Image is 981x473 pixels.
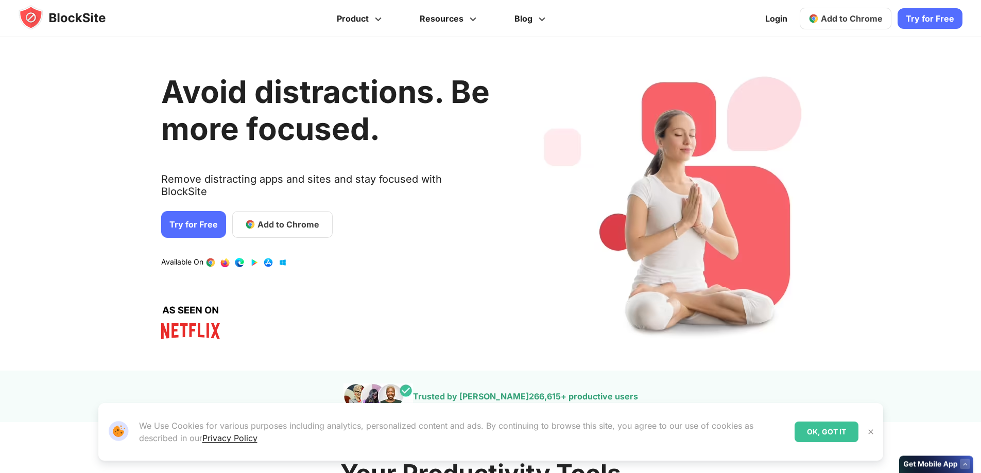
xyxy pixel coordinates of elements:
span: Add to Chrome [257,218,319,231]
text: Remove distracting apps and sites and stay focused with BlockSite [161,173,490,206]
h1: Avoid distractions. Be more focused. [161,73,490,147]
div: OK, GOT IT [795,422,858,442]
img: blocksite-icon.5d769676.svg [19,5,126,30]
a: Try for Free [161,211,226,238]
a: Try for Free [898,8,962,29]
img: Close [867,428,875,436]
a: Add to Chrome [800,8,891,29]
img: pepole images [343,383,413,409]
a: Login [759,6,794,31]
a: Add to Chrome [232,211,333,238]
button: Close [864,425,877,439]
p: We Use Cookies for various purposes including analytics, personalized content and ads. By continu... [139,419,786,444]
a: Privacy Policy [202,433,257,443]
span: Add to Chrome [821,13,883,24]
img: chrome-icon.svg [808,13,819,24]
text: Available On [161,257,203,268]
